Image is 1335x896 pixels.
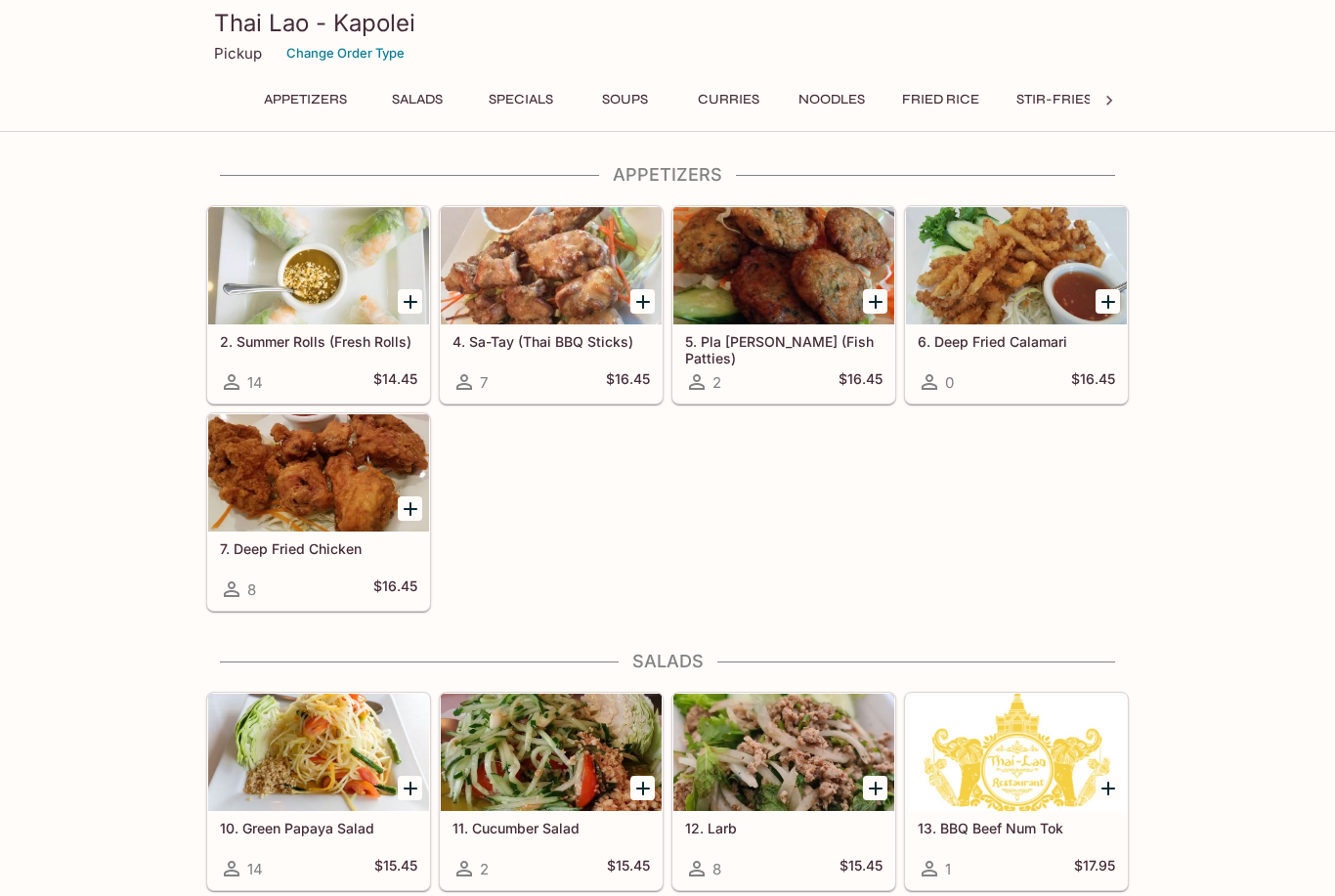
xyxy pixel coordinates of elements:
[441,694,662,811] div: 11. Cucumber Salad
[905,206,1128,404] a: 6. Deep Fried Calamari0$16.45
[606,370,650,394] h5: $16.45
[373,370,417,394] h5: $14.45
[247,373,263,392] span: 14
[440,206,663,404] a: 4. Sa-Tay (Thai BBQ Sticks)7$16.45
[214,8,1121,38] h3: Thai Lao - Kapolei
[1071,370,1115,394] h5: $16.45
[480,860,489,878] span: 2
[477,86,565,113] button: Specials
[685,820,883,836] h5: 12. Larb
[440,693,663,890] a: 11. Cucumber Salad2$15.45
[373,577,417,601] h5: $16.45
[840,857,883,880] h5: $15.45
[863,289,887,314] button: Add 5. Pla Tod Mun (Fish Patties)
[918,333,1115,350] h5: 6. Deep Fried Calamari
[1074,857,1115,880] h5: $17.95
[398,289,422,314] button: Add 2. Summer Rolls (Fresh Rolls)
[220,333,417,350] h5: 2. Summer Rolls (Fresh Rolls)
[206,164,1129,186] h4: Appetizers
[891,86,990,113] button: Fried Rice
[918,820,1115,836] h5: 13. BBQ Beef Num Tok
[208,207,429,324] div: 2. Summer Rolls (Fresh Rolls)
[673,694,894,811] div: 12. Larb
[673,207,894,324] div: 5. Pla Tod Mun (Fish Patties)
[398,496,422,521] button: Add 7. Deep Fried Chicken
[684,86,772,113] button: Curries
[452,333,650,350] h5: 4. Sa-Tay (Thai BBQ Sticks)
[206,651,1129,672] h4: Salads
[945,860,951,878] span: 1
[788,86,876,113] button: Noodles
[208,694,429,811] div: 10. Green Papaya Salad
[247,580,256,599] span: 8
[607,857,650,880] h5: $15.45
[672,206,895,404] a: 5. Pla [PERSON_NAME] (Fish Patties)2$16.45
[441,207,662,324] div: 4. Sa-Tay (Thai BBQ Sticks)
[398,776,422,800] button: Add 10. Green Papaya Salad
[863,776,887,800] button: Add 12. Larb
[374,857,417,880] h5: $15.45
[839,370,883,394] h5: $16.45
[630,289,655,314] button: Add 4. Sa-Tay (Thai BBQ Sticks)
[1096,776,1120,800] button: Add 13. BBQ Beef Num Tok
[712,860,721,878] span: 8
[220,540,417,557] h5: 7. Deep Fried Chicken
[1096,289,1120,314] button: Add 6. Deep Fried Calamari
[373,86,461,113] button: Salads
[220,820,417,836] h5: 10. Green Papaya Salad
[906,694,1127,811] div: 13. BBQ Beef Num Tok
[1006,86,1102,113] button: Stir-Fries
[630,776,655,800] button: Add 11. Cucumber Salad
[253,86,358,113] button: Appetizers
[905,693,1128,890] a: 13. BBQ Beef Num Tok1$17.95
[214,44,262,63] p: Pickup
[247,860,263,878] span: 14
[581,86,668,113] button: Soups
[208,414,429,532] div: 7. Deep Fried Chicken
[712,373,721,392] span: 2
[278,38,413,68] button: Change Order Type
[207,206,430,404] a: 2. Summer Rolls (Fresh Rolls)14$14.45
[945,373,954,392] span: 0
[685,333,883,365] h5: 5. Pla [PERSON_NAME] (Fish Patties)
[906,207,1127,324] div: 6. Deep Fried Calamari
[207,693,430,890] a: 10. Green Papaya Salad14$15.45
[452,820,650,836] h5: 11. Cucumber Salad
[480,373,488,392] span: 7
[207,413,430,611] a: 7. Deep Fried Chicken8$16.45
[672,693,895,890] a: 12. Larb8$15.45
